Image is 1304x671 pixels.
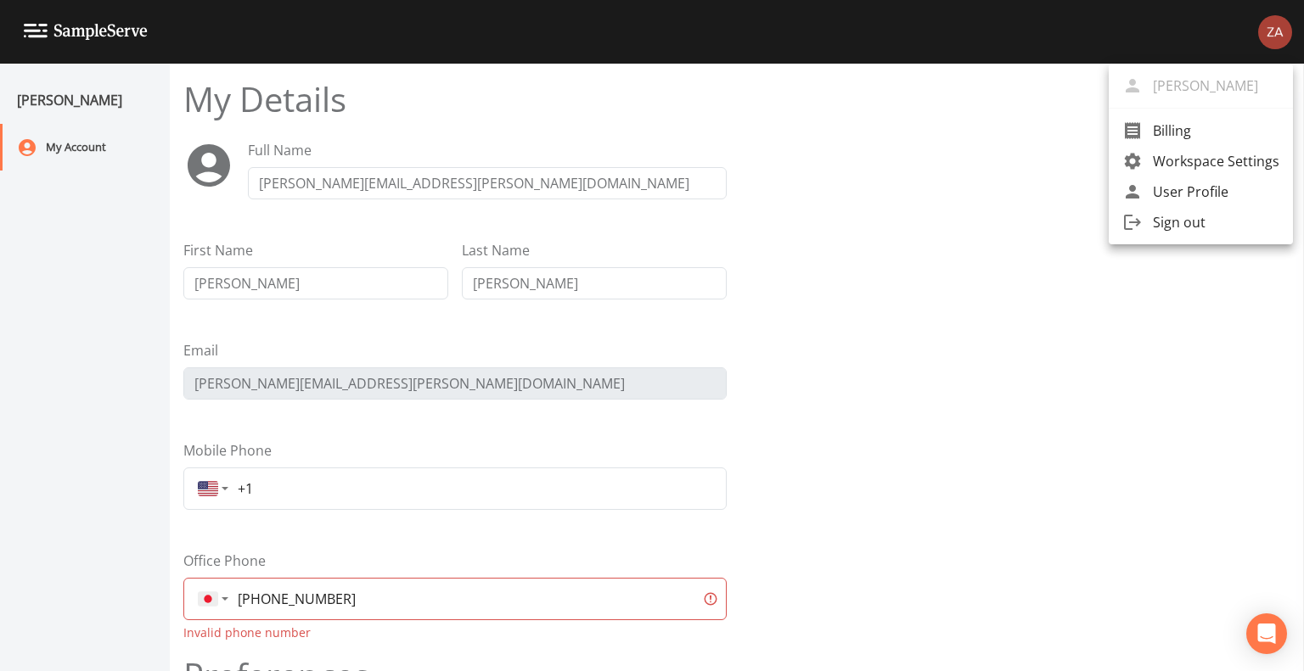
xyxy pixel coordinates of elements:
div: Open Intercom Messenger [1246,613,1287,654]
a: User Profile [1109,176,1293,207]
span: User Profile [1153,182,1279,202]
span: Billing [1153,120,1279,141]
span: Workspace Settings [1153,151,1279,171]
a: Workspace Settings [1109,146,1293,176]
span: Sign out [1153,212,1279,232]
